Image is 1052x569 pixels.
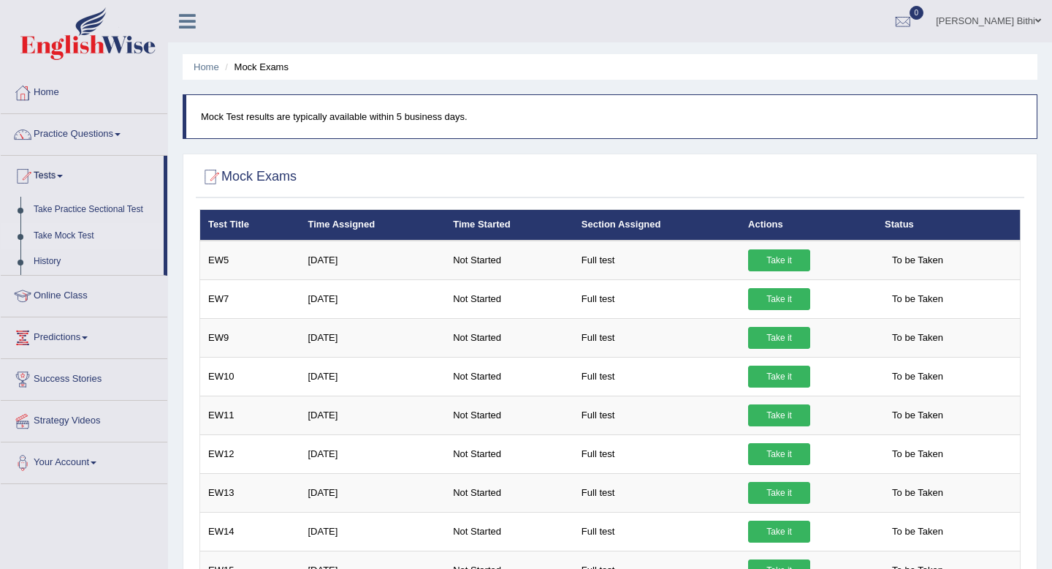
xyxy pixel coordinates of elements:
[300,396,445,434] td: [DATE]
[300,279,445,318] td: [DATE]
[200,318,300,357] td: EW9
[201,110,1022,124] p: Mock Test results are typically available within 5 business days.
[1,317,167,354] a: Predictions
[200,357,300,396] td: EW10
[200,434,300,473] td: EW12
[573,473,740,512] td: Full test
[1,359,167,396] a: Success Stories
[1,442,167,479] a: Your Account
[885,249,950,271] span: To be Taken
[573,434,740,473] td: Full test
[573,210,740,241] th: Section Assigned
[885,443,950,465] span: To be Taken
[445,210,573,241] th: Time Started
[27,249,164,275] a: History
[27,223,164,249] a: Take Mock Test
[445,241,573,280] td: Not Started
[885,482,950,504] span: To be Taken
[748,443,810,465] a: Take it
[885,521,950,543] span: To be Taken
[573,318,740,357] td: Full test
[748,482,810,504] a: Take it
[748,249,810,271] a: Take it
[194,61,219,72] a: Home
[300,210,445,241] th: Time Assigned
[199,166,297,188] h2: Mock Exams
[200,512,300,551] td: EW14
[1,276,167,312] a: Online Class
[445,279,573,318] td: Not Started
[573,357,740,396] td: Full test
[300,241,445,280] td: [DATE]
[910,6,924,20] span: 0
[748,288,810,310] a: Take it
[300,318,445,357] td: [DATE]
[200,241,300,280] td: EW5
[748,327,810,349] a: Take it
[200,473,300,512] td: EW13
[885,366,950,388] span: To be Taken
[885,288,950,310] span: To be Taken
[445,318,573,357] td: Not Started
[573,279,740,318] td: Full test
[748,521,810,543] a: Take it
[1,114,167,151] a: Practice Questions
[300,357,445,396] td: [DATE]
[445,473,573,512] td: Not Started
[740,210,877,241] th: Actions
[300,512,445,551] td: [DATE]
[221,60,289,74] li: Mock Exams
[573,241,740,280] td: Full test
[748,366,810,388] a: Take it
[300,434,445,473] td: [DATE]
[300,473,445,512] td: [DATE]
[885,404,950,426] span: To be Taken
[1,72,167,109] a: Home
[445,396,573,434] td: Not Started
[200,210,300,241] th: Test Title
[1,156,164,192] a: Tests
[200,396,300,434] td: EW11
[573,512,740,551] td: Full test
[445,512,573,551] td: Not Started
[27,197,164,223] a: Take Practice Sectional Test
[1,401,167,437] a: Strategy Videos
[573,396,740,434] td: Full test
[445,357,573,396] td: Not Started
[748,404,810,426] a: Take it
[885,327,950,349] span: To be Taken
[200,279,300,318] td: EW7
[877,210,1020,241] th: Status
[445,434,573,473] td: Not Started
